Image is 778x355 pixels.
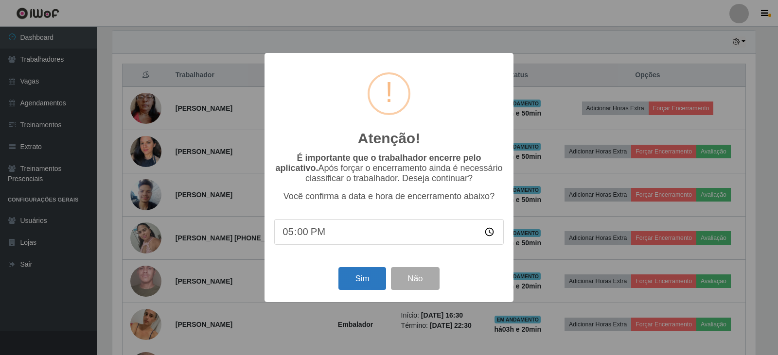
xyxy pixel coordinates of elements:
button: Sim [338,267,386,290]
p: Você confirma a data e hora de encerramento abaixo? [274,191,504,202]
h2: Atenção! [358,130,420,147]
p: Após forçar o encerramento ainda é necessário classificar o trabalhador. Deseja continuar? [274,153,504,184]
button: Não [391,267,439,290]
b: É importante que o trabalhador encerre pelo aplicativo. [275,153,481,173]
